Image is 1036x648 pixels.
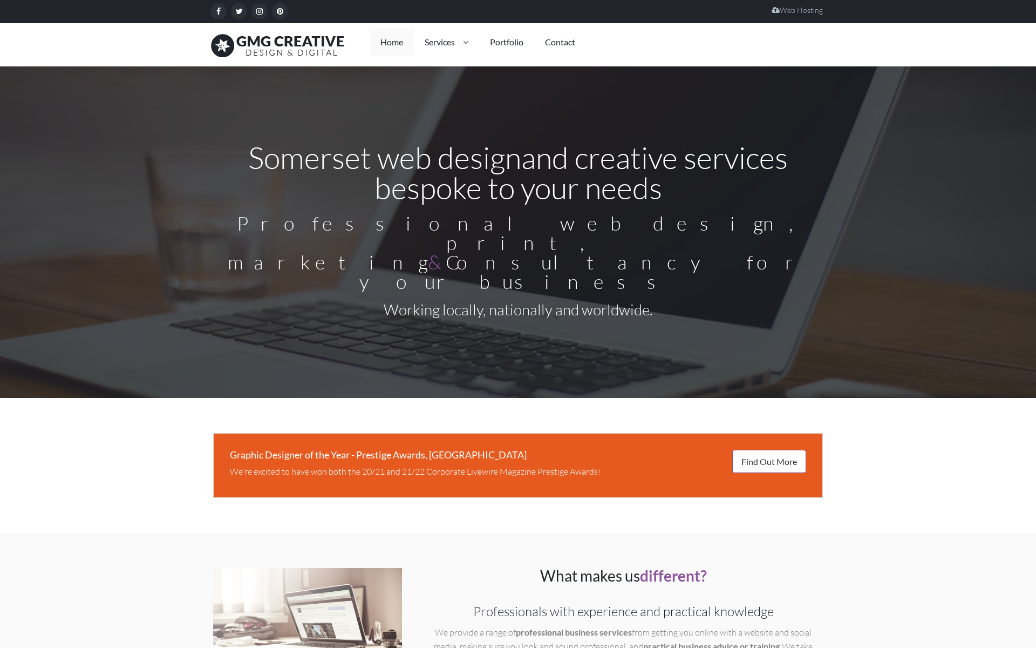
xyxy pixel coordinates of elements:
[424,568,823,583] h4: What makes us
[230,450,806,460] h6: Graphic Designer of the Year - Prestige Awards, [GEOGRAPHIC_DATA]
[432,605,815,618] h3: Professionals with experience and practical knowledge
[534,29,586,56] a: Contact
[248,139,521,175] span: Somerset web design
[213,302,823,317] h4: Working locally, nationally and worldwide.
[213,213,823,291] h2: Professional web design, print, marketing Consultancy for your business
[516,627,632,637] strong: professional business services
[732,450,806,473] a: Find Out More
[213,142,823,202] h1: and creative services bespoke to your needs
[210,29,345,61] img: Give Me Gimmicks logo
[230,465,806,478] p: We're excited to have won both the 20/21 and 21/22 Corporate Livewire Magazine Prestige Awards!
[428,250,446,274] span: &
[640,566,707,585] strong: different?
[772,5,823,15] a: Web Hosting
[370,29,414,56] a: Home
[414,29,479,56] a: Services
[479,29,534,56] a: Portfolio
